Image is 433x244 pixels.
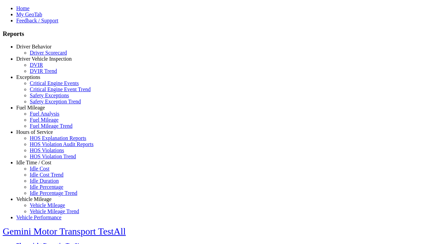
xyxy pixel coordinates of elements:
[30,62,43,68] a: DVIR
[30,123,72,129] a: Fuel Mileage Trend
[30,86,91,92] a: Critical Engine Event Trend
[16,5,29,11] a: Home
[30,135,86,141] a: HOS Explanation Reports
[3,30,430,38] h3: Reports
[30,208,79,214] a: Vehicle Mileage Trend
[30,184,63,190] a: Idle Percentage
[16,160,51,165] a: Idle Time / Cost
[16,44,51,49] a: Driver Behavior
[16,105,45,110] a: Fuel Mileage
[16,215,62,220] a: Vehicle Performance
[30,190,77,196] a: Idle Percentage Trend
[16,196,51,202] a: Vehicle Mileage
[30,68,57,74] a: DVIR Trend
[30,80,79,86] a: Critical Engine Events
[30,147,64,153] a: HOS Violations
[16,74,40,80] a: Exceptions
[30,99,81,104] a: Safety Exception Trend
[30,202,65,208] a: Vehicle Mileage
[30,141,94,147] a: HOS Violation Audit Reports
[16,12,42,17] a: My GeoTab
[30,117,59,123] a: Fuel Mileage
[16,56,72,62] a: Driver Vehicle Inspection
[30,154,76,159] a: HOS Violation Trend
[30,93,69,98] a: Safety Exceptions
[30,166,49,171] a: Idle Cost
[16,129,53,135] a: Hours of Service
[16,18,58,23] a: Feedback / Support
[30,172,64,178] a: Idle Cost Trend
[3,226,126,237] a: Gemini Motor Transport TestAll
[30,50,67,56] a: Driver Scorecard
[30,111,60,117] a: Fuel Analysis
[30,178,59,184] a: Idle Duration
